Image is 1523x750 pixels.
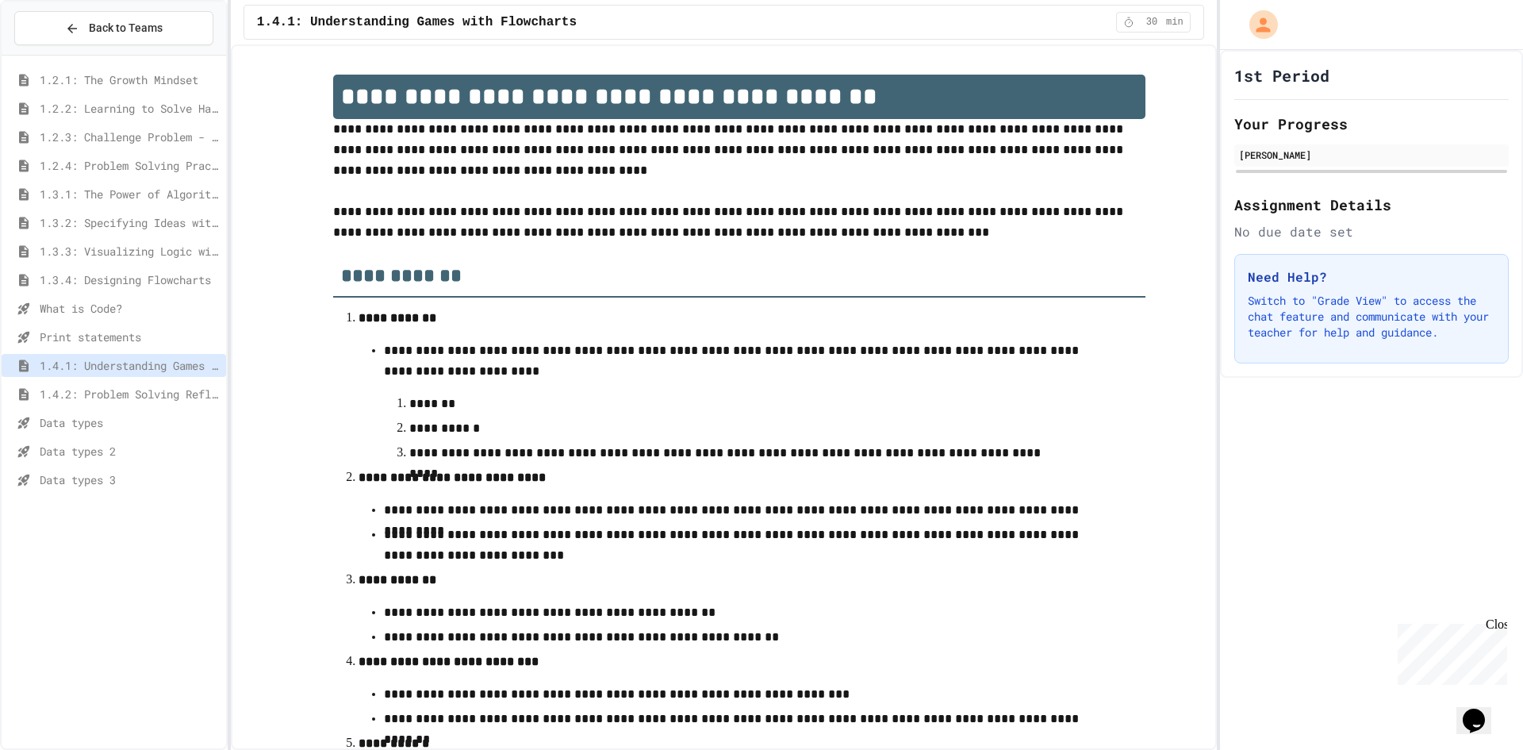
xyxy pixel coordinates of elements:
[14,11,213,45] button: Back to Teams
[1234,64,1329,87] h1: 1st Period
[40,386,220,402] span: 1.4.2: Problem Solving Reflection
[1239,148,1504,162] div: [PERSON_NAME]
[40,214,220,231] span: 1.3.2: Specifying Ideas with Pseudocode
[1234,222,1509,241] div: No due date set
[1248,267,1495,287] h3: Need Help?
[40,157,220,174] span: 1.2.4: Problem Solving Practice
[40,329,220,345] span: Print statements
[1391,617,1507,685] iframe: chat widget
[40,271,220,288] span: 1.3.4: Designing Flowcharts
[89,20,163,37] span: Back to Teams
[40,357,220,374] span: 1.4.1: Understanding Games with Flowcharts
[257,13,577,32] span: 1.4.1: Understanding Games with Flowcharts
[40,100,220,117] span: 1.2.2: Learning to Solve Hard Problems
[40,71,220,88] span: 1.2.1: The Growth Mindset
[40,471,220,488] span: Data types 3
[1234,194,1509,216] h2: Assignment Details
[1139,16,1164,29] span: 30
[1456,687,1507,734] iframe: chat widget
[40,186,220,202] span: 1.3.1: The Power of Algorithms
[1233,6,1282,43] div: My Account
[40,414,220,431] span: Data types
[40,300,220,317] span: What is Code?
[6,6,109,101] div: Chat with us now!Close
[40,129,220,145] span: 1.2.3: Challenge Problem - The Bridge
[1248,293,1495,340] p: Switch to "Grade View" to access the chat feature and communicate with your teacher for help and ...
[1234,113,1509,135] h2: Your Progress
[40,243,220,260] span: 1.3.3: Visualizing Logic with Flowcharts
[40,443,220,460] span: Data types 2
[1166,16,1183,29] span: min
